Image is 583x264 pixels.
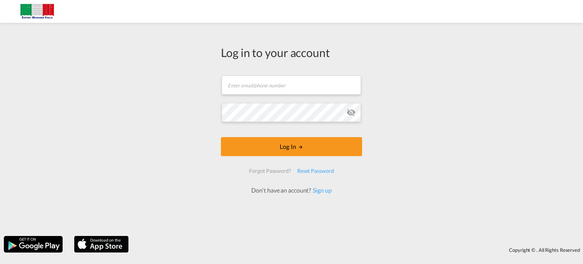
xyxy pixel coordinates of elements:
div: Copyright © . All Rights Reserved [132,243,583,256]
a: Sign up [311,187,331,194]
div: Log in to your account [221,44,362,60]
div: Forgot Password? [246,164,294,178]
img: google.png [3,235,63,253]
div: Don't have an account? [243,186,340,194]
md-icon: icon-eye-off [347,108,356,117]
img: 51022700b14f11efa3148557e262d94e.jpg [11,3,63,20]
div: Reset Password [294,164,337,178]
input: Enter email/phone number [222,76,361,95]
img: apple.png [73,235,129,253]
button: LOGIN [221,137,362,156]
